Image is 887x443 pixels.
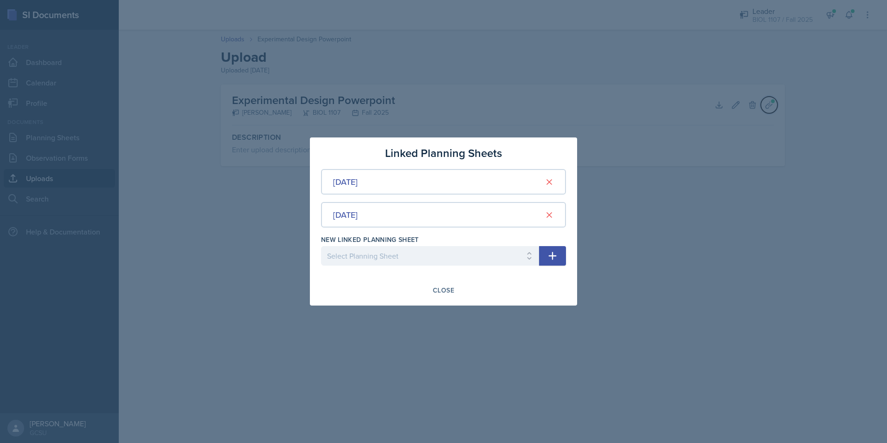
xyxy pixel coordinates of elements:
[321,235,419,244] label: New Linked Planning Sheet
[333,208,358,221] div: [DATE]
[385,145,502,162] h3: Linked Planning Sheets
[433,287,454,294] div: Close
[333,176,358,188] div: [DATE]
[427,282,460,298] button: Close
